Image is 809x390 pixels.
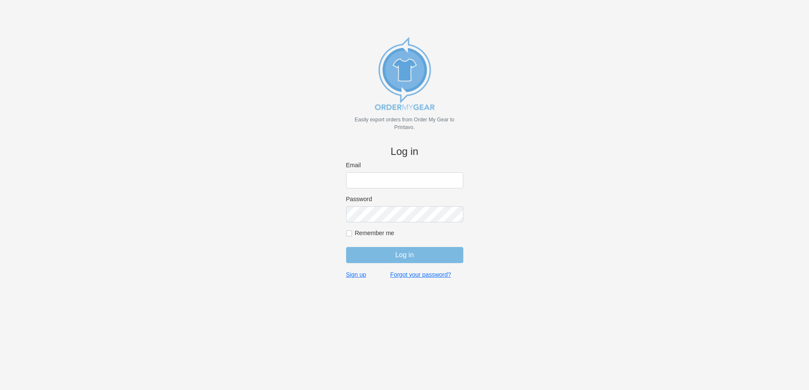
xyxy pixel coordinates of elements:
[346,271,366,278] a: Sign up
[362,31,447,116] img: new_omg_export_logo-652582c309f788888370c3373ec495a74b7b3fc93c8838f76510ecd25890bcc4.png
[346,116,463,131] p: Easily export orders from Order My Gear to Printavo.
[346,161,463,169] label: Email
[346,247,463,263] input: Log in
[346,146,463,158] h4: Log in
[390,271,451,278] a: Forgot your password?
[355,229,463,237] label: Remember me
[346,195,463,203] label: Password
